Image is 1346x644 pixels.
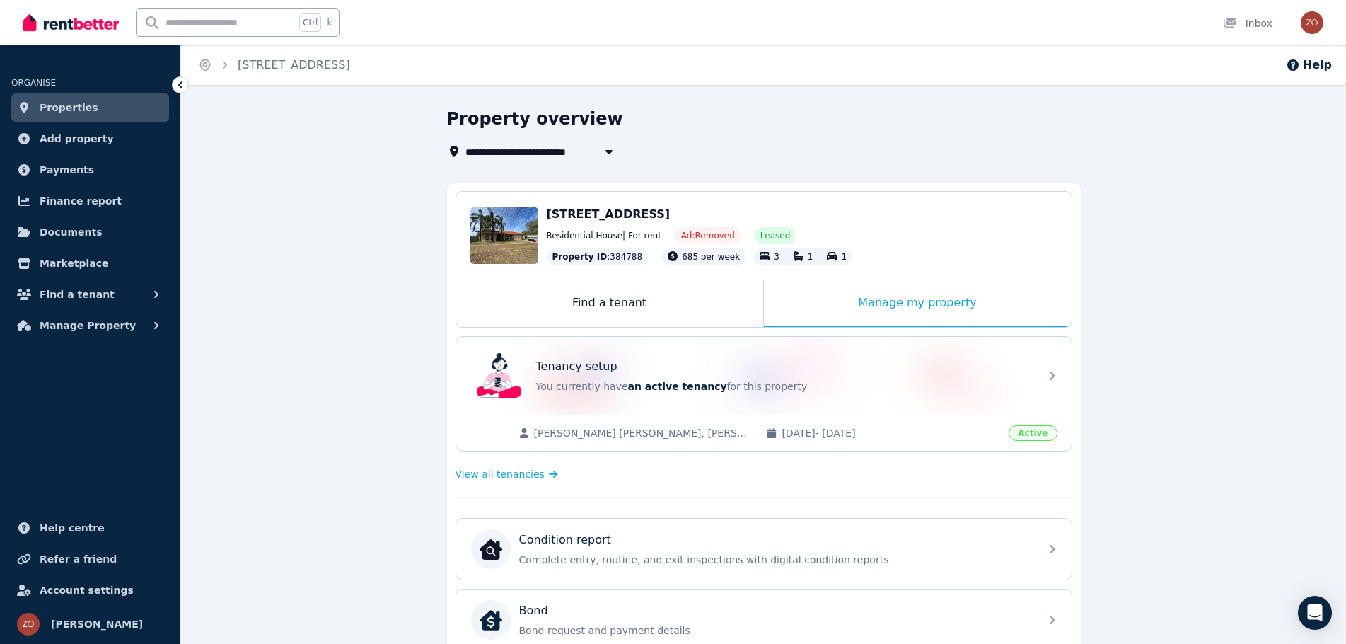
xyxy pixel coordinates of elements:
[1009,425,1057,441] span: Active
[11,514,169,542] a: Help centre
[11,78,56,88] span: ORGANISE
[11,545,169,573] a: Refer a friend
[536,358,617,375] p: Tenancy setup
[40,582,134,599] span: Account settings
[51,616,143,633] span: [PERSON_NAME]
[11,576,169,604] a: Account settings
[11,187,169,215] a: Finance report
[11,93,169,122] a: Properties
[519,531,611,548] p: Condition report
[1301,11,1323,34] img: Zachary Oosthuizen
[477,353,522,398] img: Tenancy setup
[40,130,114,147] span: Add property
[547,230,661,241] span: Residential House | For rent
[480,609,502,631] img: Bond
[480,538,502,560] img: Condition report
[760,230,790,241] span: Leased
[682,252,740,262] span: 685 per week
[23,12,119,33] img: RentBetter
[1298,596,1332,630] div: Open Intercom Messenger
[40,161,94,178] span: Payments
[456,467,558,481] a: View all tenancies
[327,17,332,28] span: k
[534,426,753,440] span: [PERSON_NAME] [PERSON_NAME], [PERSON_NAME]
[40,255,108,272] span: Marketplace
[536,379,1031,393] p: You currently have for this property
[552,251,608,263] span: Property ID
[519,602,548,619] p: Bond
[11,125,169,153] a: Add property
[547,207,671,221] span: [STREET_ADDRESS]
[40,224,103,241] span: Documents
[628,381,727,392] span: an active tenancy
[40,99,98,116] span: Properties
[681,230,735,241] span: Ad: Removed
[774,252,779,262] span: 3
[40,317,136,334] span: Manage Property
[547,248,649,265] div: : 384788
[808,252,813,262] span: 1
[40,192,122,209] span: Finance report
[299,13,321,32] span: Ctrl
[782,426,1000,440] span: [DATE] - [DATE]
[519,553,1031,567] p: Complete entry, routine, and exit inspections with digital condition reports
[447,108,623,130] h1: Property overview
[456,467,545,481] span: View all tenancies
[764,280,1072,327] div: Manage my property
[456,519,1072,580] a: Condition reportCondition reportComplete entry, routine, and exit inspections with digital condit...
[40,286,115,303] span: Find a tenant
[456,337,1072,415] a: Tenancy setupTenancy setupYou currently havean active tenancyfor this property
[40,519,105,536] span: Help centre
[1286,57,1332,74] button: Help
[519,623,1031,638] p: Bond request and payment details
[11,280,169,309] button: Find a tenant
[238,58,350,71] a: [STREET_ADDRESS]
[11,311,169,340] button: Manage Property
[17,613,40,636] img: Zachary Oosthuizen
[456,280,763,327] div: Find a tenant
[11,156,169,184] a: Payments
[11,218,169,246] a: Documents
[11,249,169,277] a: Marketplace
[1223,16,1272,30] div: Inbox
[181,45,367,85] nav: Breadcrumb
[40,551,117,568] span: Refer a friend
[841,252,847,262] span: 1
